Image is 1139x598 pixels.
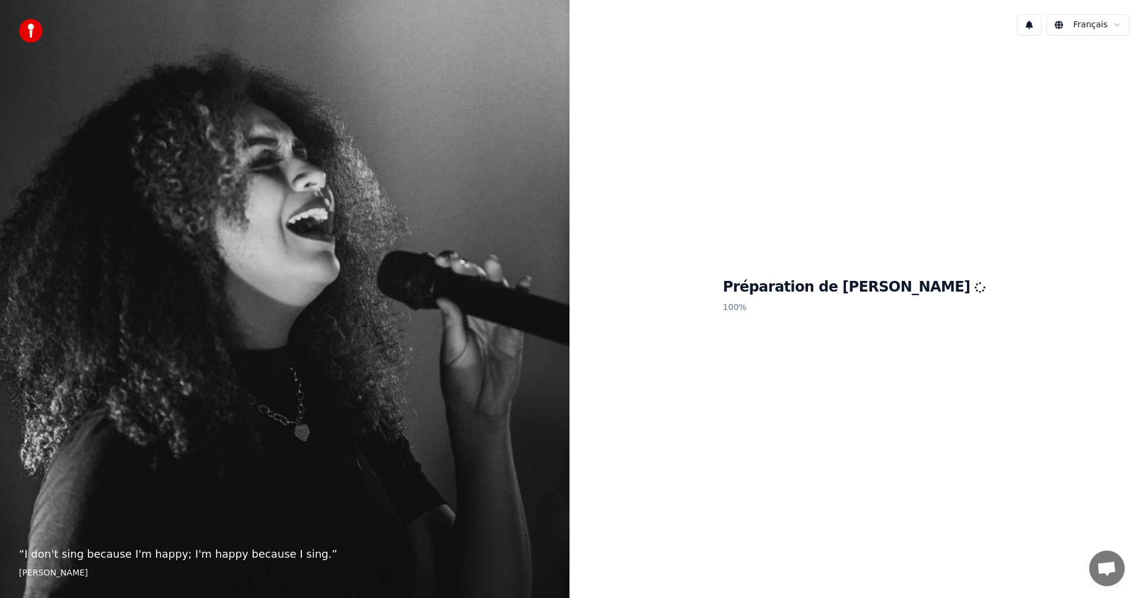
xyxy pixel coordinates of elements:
div: Ouvrir le chat [1089,551,1125,586]
p: “ I don't sing because I'm happy; I'm happy because I sing. ” [19,546,551,562]
h1: Préparation de [PERSON_NAME] [723,278,986,297]
img: youka [19,19,43,43]
footer: [PERSON_NAME] [19,567,551,579]
p: 100 % [723,297,986,318]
